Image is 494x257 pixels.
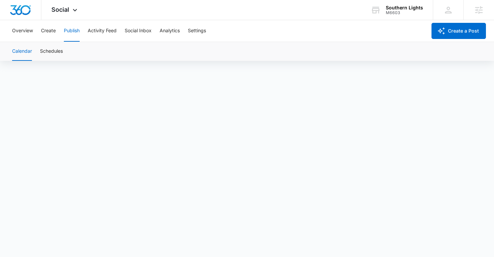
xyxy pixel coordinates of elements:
[41,20,56,42] button: Create
[12,20,33,42] button: Overview
[51,6,69,13] span: Social
[125,20,152,42] button: Social Inbox
[431,23,486,39] button: Create a Post
[64,20,80,42] button: Publish
[188,20,206,42] button: Settings
[12,42,32,61] button: Calendar
[40,42,63,61] button: Schedules
[386,10,423,15] div: account id
[160,20,180,42] button: Analytics
[386,5,423,10] div: account name
[88,20,117,42] button: Activity Feed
